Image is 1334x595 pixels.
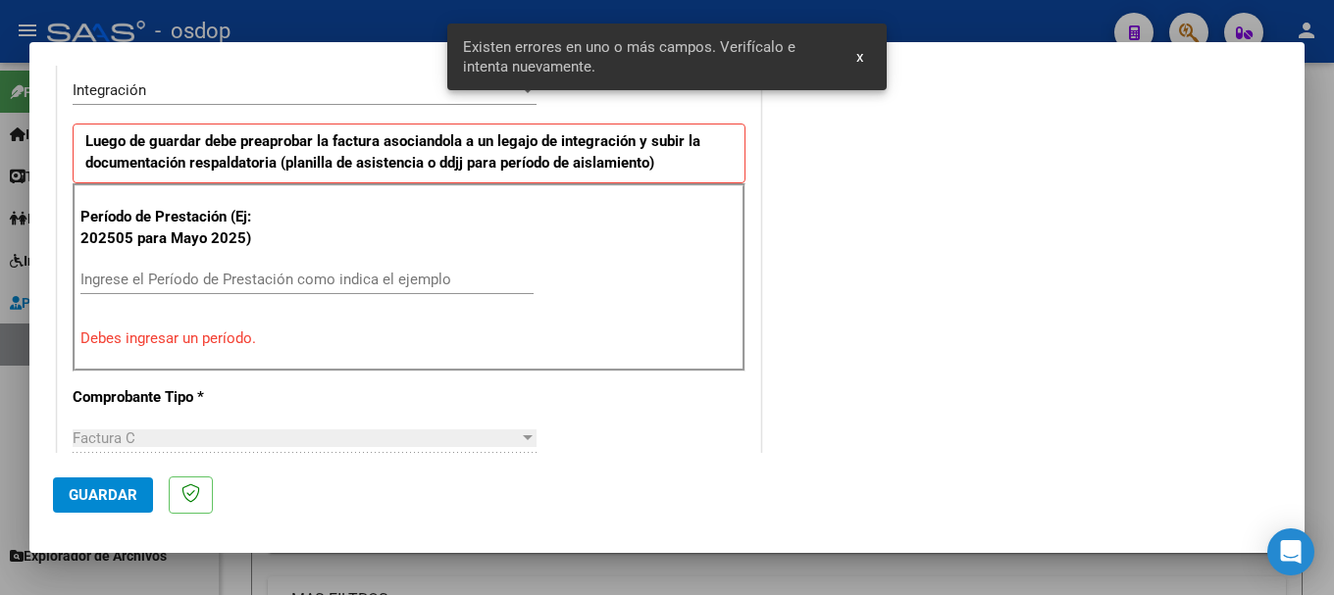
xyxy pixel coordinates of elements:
[463,37,834,76] span: Existen errores en uno o más campos. Verifícalo e intenta nuevamente.
[73,81,146,99] span: Integración
[80,327,738,350] p: Debes ingresar un período.
[73,386,275,409] p: Comprobante Tipo *
[69,486,137,504] span: Guardar
[1267,528,1314,575] div: Open Intercom Messenger
[856,48,863,66] span: x
[53,477,153,513] button: Guardar
[73,429,135,447] span: Factura C
[841,39,879,74] button: x
[80,206,278,250] p: Período de Prestación (Ej: 202505 para Mayo 2025)
[85,132,700,173] strong: Luego de guardar debe preaprobar la factura asociandola a un legajo de integración y subir la doc...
